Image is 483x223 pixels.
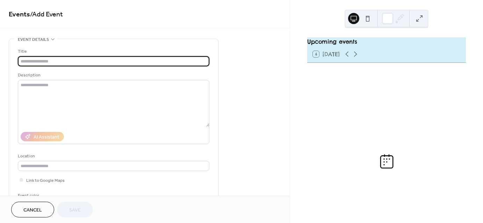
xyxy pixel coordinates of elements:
[18,192,70,199] div: Event color
[307,37,466,46] div: Upcoming events
[23,207,42,214] span: Cancel
[18,153,208,160] div: Location
[26,177,65,184] span: Link to Google Maps
[30,8,63,21] span: / Add Event
[9,8,30,21] a: Events
[18,72,208,79] div: Description
[11,202,54,217] button: Cancel
[18,48,208,55] div: Title
[18,36,49,43] span: Event details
